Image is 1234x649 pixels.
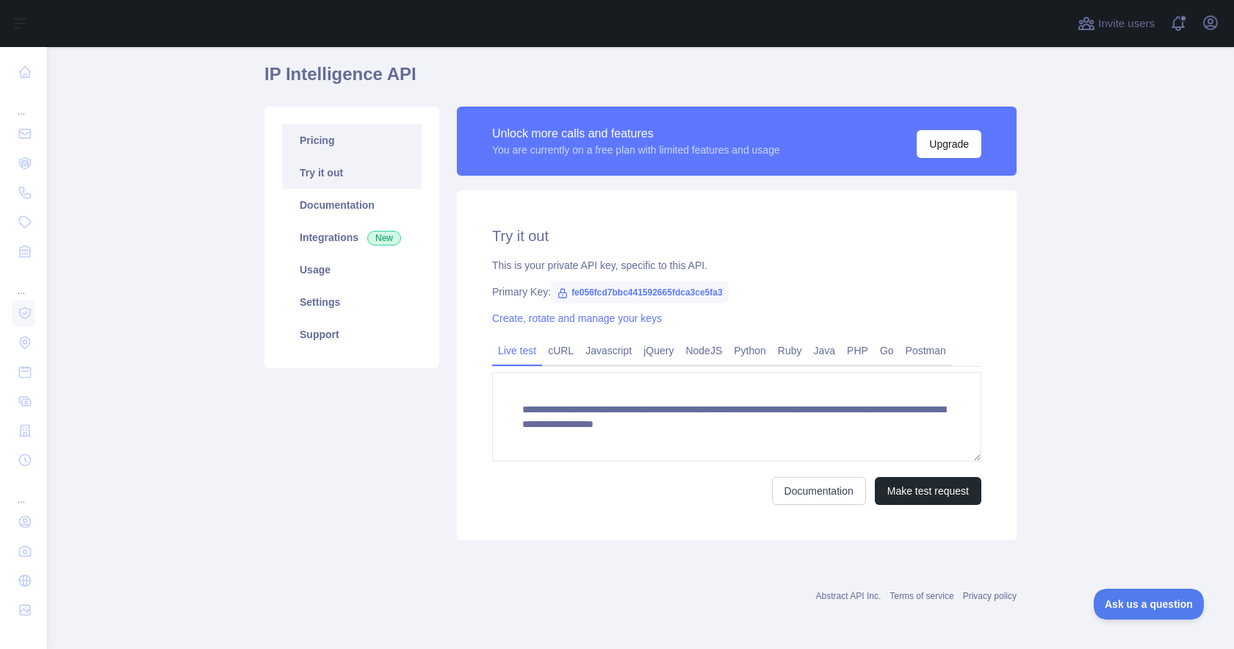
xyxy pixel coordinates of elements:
[282,189,422,221] a: Documentation
[841,339,874,362] a: PHP
[282,157,422,189] a: Try it out
[875,477,981,505] button: Make test request
[264,62,1017,98] h1: IP Intelligence API
[367,231,401,245] span: New
[772,339,808,362] a: Ruby
[12,88,35,118] div: ...
[580,339,638,362] a: Javascript
[1098,15,1155,32] span: Invite users
[890,591,953,601] a: Terms of service
[492,284,981,299] div: Primary Key:
[492,125,780,143] div: Unlock more calls and features
[772,477,866,505] a: Documentation
[963,591,1017,601] a: Privacy policy
[874,339,900,362] a: Go
[551,282,728,304] span: fe056fcd7bbc441592665fdca3ce5fa3
[542,339,580,362] a: cURL
[492,226,981,246] h2: Try it out
[282,318,422,351] a: Support
[728,339,772,362] a: Python
[282,286,422,318] a: Settings
[917,130,981,158] button: Upgrade
[282,124,422,157] a: Pricing
[816,591,881,601] a: Abstract API Inc.
[638,339,679,362] a: jQuery
[679,339,728,362] a: NodeJS
[1075,12,1158,35] button: Invite users
[900,339,952,362] a: Postman
[282,221,422,254] a: Integrations New
[282,254,422,286] a: Usage
[808,339,842,362] a: Java
[492,258,981,273] div: This is your private API key, specific to this API.
[492,312,662,324] a: Create, rotate and manage your keys
[492,143,780,157] div: You are currently on a free plan with limited features and usage
[492,339,542,362] a: Live test
[12,476,35,506] div: ...
[12,268,35,297] div: ...
[1094,589,1205,620] iframe: Toggle Customer Support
